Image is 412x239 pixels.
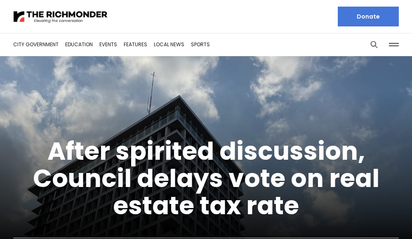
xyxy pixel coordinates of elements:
[33,134,379,223] a: After spirited discussion, Council delays vote on real estate tax rate
[124,41,147,48] a: Features
[13,41,59,48] a: City Government
[13,9,108,24] img: The Richmonder
[65,41,93,48] a: Education
[368,38,380,51] button: Search this site
[338,7,399,26] a: Donate
[343,199,412,239] iframe: portal-trigger
[191,41,210,48] a: Sports
[99,41,117,48] a: Events
[154,41,184,48] a: Local News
